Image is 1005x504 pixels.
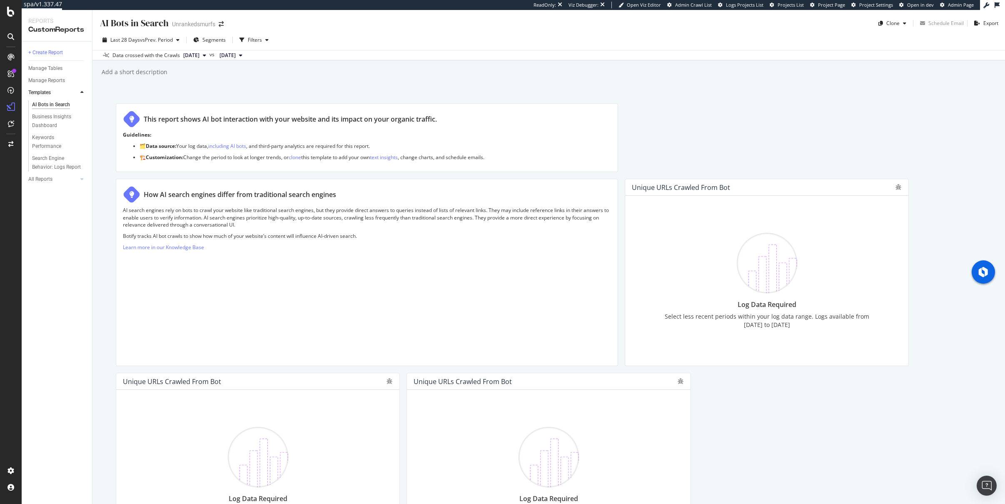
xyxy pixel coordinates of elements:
[28,175,52,184] div: All Reports
[32,112,80,130] div: Business Insights Dashboard
[28,76,86,85] a: Manage Reports
[28,25,85,35] div: CustomReports
[655,300,878,309] div: Log Data Required
[675,2,712,8] span: Admin Crawl List
[101,68,167,76] div: Add a short description
[726,2,763,8] span: Logs Projects List
[907,2,934,8] span: Open in dev
[140,154,611,161] p: 🏗️ Change the period to look at longer trends, or this template to add your own , change charts, ...
[627,2,661,8] span: Open Viz Editor
[928,20,964,27] div: Schedule Email
[219,52,236,59] span: 2025 Aug. 25th
[190,33,229,47] button: Segments
[99,17,169,30] div: AI Bots in Search
[172,20,215,28] div: Unrankedsmurfs
[28,48,86,57] a: + Create Report
[236,33,272,47] button: Filters
[202,36,226,43] span: Segments
[737,233,797,293] img: CKGWtfuM.png
[778,2,804,8] span: Projects List
[895,184,902,190] div: bug
[718,2,763,8] a: Logs Projects List
[99,33,183,47] button: Last 28 DaysvsPrev. Period
[851,2,893,8] a: Project Settings
[219,21,224,27] div: arrow-right-arrow-left
[569,2,599,8] div: Viz Debugger:
[859,2,893,8] span: Project Settings
[818,2,845,8] span: Project Page
[123,207,611,228] p: AI search engines rely on bots to crawl your website like traditional search engines, but they pr...
[655,312,878,329] div: Select less recent periods within your log data range. Logs available from [DATE] to [DATE]
[770,2,804,8] a: Projects List
[32,133,86,151] a: Keywords Performance
[32,112,86,130] a: Business Insights Dashboard
[28,76,65,85] div: Manage Reports
[32,100,86,109] a: AI Bots in Search
[983,20,998,27] div: Export
[180,50,209,60] button: [DATE]
[112,52,180,59] div: Data crossed with the Crawls
[917,17,964,30] button: Schedule Email
[519,427,579,487] img: CKGWtfuM.png
[248,36,262,43] div: Filters
[144,115,437,124] div: This report shows AI bot interaction with your website and its impact on your organic traffic.
[971,17,998,30] button: Export
[228,427,288,487] img: CKGWtfuM.png
[208,142,246,150] a: including AI bots
[140,142,611,150] p: 🗂️ Your log data, , and third-party analytics are required for this report.
[899,2,934,8] a: Open in dev
[940,2,974,8] a: Admin Page
[810,2,845,8] a: Project Page
[875,17,910,30] button: Clone
[123,232,611,240] p: Botify tracks AI bot crawls to show how much of your website’s content will influence AI-driven s...
[28,88,78,97] a: Templates
[618,2,661,8] a: Open Viz Editor
[886,20,900,27] div: Clone
[28,175,78,184] a: All Reports
[625,179,909,366] div: Unique URLs Crawled from BotLog Data RequiredSelect less recent periods within your log data rang...
[32,100,70,109] div: AI Bots in Search
[146,142,176,150] strong: Data source:
[209,51,216,58] span: vs
[370,154,398,161] a: text insights
[32,154,86,172] a: Search Engine Behavior: Logs Report
[386,378,393,384] div: bug
[32,133,79,151] div: Keywords Performance
[144,190,336,200] div: How AI search engines differ from traditional search engines
[289,154,301,161] a: clone
[632,183,730,192] div: Unique URLs Crawled from Bot
[140,36,173,43] span: vs Prev. Period
[146,154,183,161] strong: Customization:
[216,50,246,60] button: [DATE]
[123,377,221,386] div: Unique URLs Crawled from Bot
[534,2,556,8] div: ReadOnly:
[123,131,151,138] strong: Guidelines:
[28,48,63,57] div: + Create Report
[116,179,618,366] div: How AI search engines differ from traditional search enginesAI search engines rely on bots to cra...
[28,64,86,73] a: Manage Tables
[414,377,512,386] div: Unique URLs Crawled from Bot
[110,36,140,43] span: Last 28 Days
[437,494,660,504] div: Log Data Required
[948,2,974,8] span: Admin Page
[116,103,618,172] div: This report shows AI bot interaction with your website and its impact on your organic traffic.Gui...
[28,88,51,97] div: Templates
[677,378,684,384] div: bug
[28,17,85,25] div: Reports
[977,476,997,496] div: Open Intercom Messenger
[123,244,204,251] a: Learn more in our Knowledge Base
[667,2,712,8] a: Admin Crawl List
[28,64,62,73] div: Manage Tables
[146,494,369,504] div: Log Data Required
[32,154,81,172] div: Search Engine Behavior: Logs Report
[183,52,200,59] span: 2025 Sep. 22nd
